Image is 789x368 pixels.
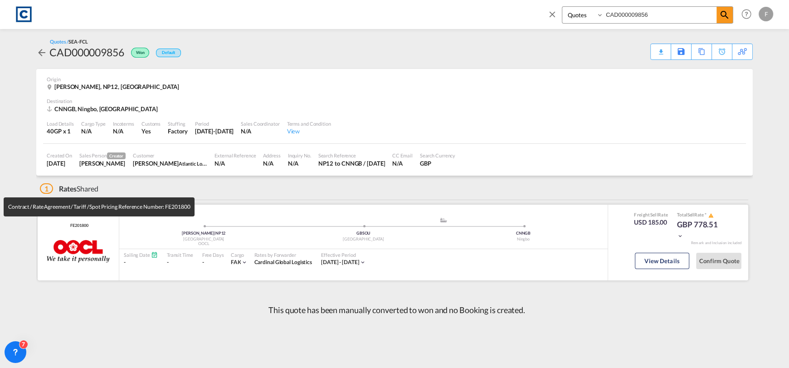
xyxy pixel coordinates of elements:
span: FAK [231,259,241,265]
div: Transit Time [167,251,193,258]
div: 40GP x 1 [47,127,74,135]
div: Incoterms [113,120,134,127]
div: Search Reference [318,152,385,159]
span: Creator [107,152,126,159]
div: Rates by Forwarder [254,251,312,258]
md-icon: icon-alert [708,213,714,218]
div: - [202,259,204,266]
span: icon-close [547,6,562,28]
md-icon: icon-chevron-down [359,259,365,265]
div: icon-arrow-left [36,45,49,59]
div: USD 185.00 [634,218,668,227]
div: N/A [81,127,106,135]
md-icon: assets/icons/custom/ship-fill.svg [438,218,449,222]
div: - [124,259,158,266]
div: Effective Period [321,251,366,258]
div: F [759,7,773,21]
span: Subject to Remarks [704,212,707,217]
div: Yes [141,127,161,135]
md-icon: icon-chevron-down [241,259,247,265]
div: Total Rate [677,211,722,219]
md-icon: icon-close [547,9,557,19]
img: OOCL [47,240,110,263]
button: View Details [635,253,689,269]
div: Remark and Inclusion included [684,240,748,245]
p: This quote has been manually converted to won and no Booking is created. [264,304,525,316]
div: Quote PDF is not available at this time [655,44,666,52]
input: Enter Quotation Number [604,7,716,23]
div: Blackwood, NP12, United Kingdom [47,83,181,91]
div: [GEOGRAPHIC_DATA] [283,236,443,242]
span: Rates [59,184,77,193]
div: Origin [47,76,742,83]
div: Ningbo [443,236,603,242]
div: GBP 778.51 [677,219,722,241]
span: 1 [40,183,53,194]
div: Sailing Date [124,251,158,258]
span: Sell [687,212,695,217]
span: FE201800 [68,223,88,229]
div: Inquiry No. [288,152,311,159]
md-icon: icon-arrow-left [36,47,47,58]
div: N/A [392,159,412,167]
md-icon: icon-download [655,45,666,52]
div: Save As Template [671,44,691,59]
div: Shayla Sharpe [133,159,207,167]
div: Address [263,152,280,159]
div: [GEOGRAPHIC_DATA] [124,236,283,242]
div: N/A [263,159,280,167]
span: [PERSON_NAME] [182,231,215,236]
div: Sales Person [79,152,126,159]
div: 23 Sep 2025 [47,159,72,167]
div: Created On [47,152,72,159]
div: N/A [241,127,279,135]
img: 1fdb9190129311efbfaf67cbb4249bed.jpeg [14,4,34,25]
div: Destination [47,98,742,104]
md-icon: icon-chevron-down [677,233,683,239]
div: N/A [113,127,123,135]
div: Cargo [231,251,248,258]
div: Shared [40,184,98,194]
span: Won [136,50,147,59]
div: 30 Sep 2025 [195,127,234,135]
div: View [287,127,331,135]
div: CNNGB [443,231,603,236]
div: Terms and Condition [287,120,331,127]
div: Search Currency [420,152,456,159]
div: Help [739,6,759,23]
div: N/A [288,159,311,167]
md-icon: Schedules Available [151,251,158,258]
div: N/A [214,159,256,167]
span: icon-magnify [716,7,733,23]
div: Load Details [47,120,74,127]
div: Cargo Type [81,120,106,127]
div: GBP [420,159,456,167]
button: icon-alert [707,212,714,219]
div: CC Email [392,152,412,159]
span: SEA-FCL [68,39,88,44]
div: Freight Rate [634,211,668,218]
div: Won [124,45,151,59]
div: Stuffing [168,120,187,127]
div: Factory Stuffing [168,127,187,135]
div: 01 Sep 2025 - 30 Sep 2025 [321,259,360,266]
md-icon: icon-magnify [719,10,730,20]
div: CNNGB, Ningbo, Asia Pacific [47,105,160,113]
div: Lauren Prentice [79,159,126,167]
div: Default [156,49,181,57]
div: NP12 to CNNGB / 23 Sep 2025 [318,159,385,167]
div: Customer [133,152,207,159]
div: Sales Coordinator [241,120,279,127]
div: Customs [141,120,161,127]
div: OOCL [124,241,283,247]
div: External Reference [214,152,256,159]
span: NP12 [215,231,226,236]
span: Help [739,6,754,22]
span: | [214,231,215,236]
button: Confirm Quote [696,253,741,269]
span: Sell [650,212,657,217]
span: Atlantic Logistics [179,160,216,167]
div: Free Days [202,251,224,258]
div: Cardinal Global Logistics [254,259,312,266]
